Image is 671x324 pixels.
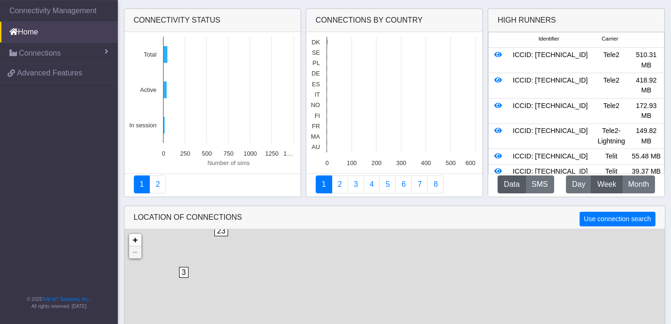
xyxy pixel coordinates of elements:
[594,75,629,96] div: Tele2
[312,123,320,130] text: FR
[629,101,663,121] div: 172.93 MB
[316,175,473,193] nav: Summary paging
[149,175,166,193] a: Deployment status
[507,166,594,177] div: ICCID: [TECHNICAL_ID]
[427,175,444,193] a: Not Connected for 30 days
[243,150,256,157] text: 1000
[311,39,320,46] text: DK
[124,206,665,229] div: LOCATION OF CONNECTIONS
[207,159,250,166] text: Number of sims
[42,297,90,302] a: Telit IoT Solutions, Inc.
[628,179,649,190] span: Month
[525,175,554,193] button: SMS
[129,234,141,246] a: Zoom in
[507,126,594,146] div: ICCID: [TECHNICAL_ID]
[507,151,594,162] div: ICCID: [TECHNICAL_ID]
[594,126,629,146] div: Tele2-Lightning
[17,67,82,79] span: Advanced Features
[124,9,301,32] div: Connectivity status
[129,122,156,129] text: In session
[498,175,526,193] button: Data
[395,175,412,193] a: 14 Days Trend
[498,15,556,26] div: High Runners
[143,51,156,58] text: Total
[214,225,229,236] span: 23
[629,75,663,96] div: 418.92 MB
[223,150,233,157] text: 750
[265,150,278,157] text: 1250
[507,50,594,70] div: ICCID: [TECHNICAL_ID]
[332,175,348,193] a: Carrier
[179,267,189,278] span: 3
[421,159,431,166] text: 400
[306,9,483,32] div: Connections By Country
[580,212,655,226] button: Use connection search
[19,48,61,59] span: Connections
[594,151,629,162] div: Telit
[314,91,320,98] text: IT
[629,126,663,146] div: 149.82 MB
[311,143,320,150] text: AU
[312,49,320,56] text: SE
[507,75,594,96] div: ICCID: [TECHNICAL_ID]
[602,35,618,43] span: Carrier
[312,81,320,88] text: ES
[134,175,291,193] nav: Summary paging
[465,159,475,166] text: 600
[629,50,663,70] div: 510.31 MB
[202,150,212,157] text: 500
[311,133,320,140] text: MA
[594,50,629,70] div: Tele2
[316,175,332,193] a: Connections By Country
[446,159,456,166] text: 500
[371,159,381,166] text: 200
[622,175,655,193] button: Month
[134,175,150,193] a: Connectivity status
[180,150,190,157] text: 250
[348,175,364,193] a: Usage per Country
[396,159,406,166] text: 300
[314,112,319,119] text: FI
[312,59,320,66] text: PL
[325,159,328,166] text: 0
[411,175,428,193] a: Zero Session
[629,166,663,177] div: 39.37 MB
[140,86,156,93] text: Active
[572,179,585,190] span: Day
[379,175,396,193] a: Usage by Carrier
[162,150,165,157] text: 0
[129,246,141,258] a: Zoom out
[594,166,629,177] div: Telit
[311,101,320,108] text: NO
[629,151,663,162] div: 55.48 MB
[566,175,591,193] button: Day
[507,101,594,121] div: ICCID: [TECHNICAL_ID]
[283,150,293,157] text: 1…
[594,101,629,121] div: Tele2
[311,70,320,77] text: DE
[347,159,357,166] text: 100
[539,35,559,43] span: Identifier
[591,175,622,193] button: Week
[597,179,616,190] span: Week
[364,175,380,193] a: Connections By Carrier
